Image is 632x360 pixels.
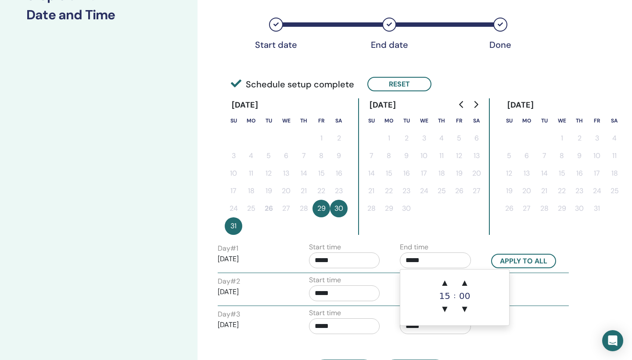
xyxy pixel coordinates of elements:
[436,292,453,300] div: 15
[363,147,380,165] button: 7
[363,182,380,200] button: 21
[571,165,588,182] button: 16
[295,147,312,165] button: 7
[500,200,518,217] button: 26
[415,130,433,147] button: 3
[225,200,242,217] button: 24
[260,112,277,130] th: Tuesday
[535,165,553,182] button: 14
[312,130,330,147] button: 1
[455,96,469,113] button: Go to previous month
[450,112,468,130] th: Friday
[380,130,398,147] button: 1
[380,200,398,217] button: 29
[398,165,415,182] button: 16
[312,112,330,130] th: Friday
[491,254,556,268] button: Apply to all
[242,165,260,182] button: 11
[553,130,571,147] button: 1
[553,147,571,165] button: 8
[518,112,535,130] th: Monday
[312,200,330,217] button: 29
[415,165,433,182] button: 17
[571,182,588,200] button: 23
[468,112,485,130] th: Saturday
[553,112,571,130] th: Wednesday
[398,130,415,147] button: 2
[500,112,518,130] th: Sunday
[218,243,238,254] label: Day # 1
[242,200,260,217] button: 25
[295,182,312,200] button: 21
[380,147,398,165] button: 8
[225,112,242,130] th: Sunday
[260,182,277,200] button: 19
[606,130,623,147] button: 4
[363,98,403,112] div: [DATE]
[606,165,623,182] button: 18
[588,182,606,200] button: 24
[330,130,348,147] button: 2
[456,274,474,292] span: ▲
[295,200,312,217] button: 28
[478,40,522,50] div: Done
[500,182,518,200] button: 19
[553,165,571,182] button: 15
[398,112,415,130] th: Tuesday
[433,112,450,130] th: Thursday
[553,182,571,200] button: 22
[453,274,456,318] div: :
[330,147,348,165] button: 9
[602,330,623,351] div: Open Intercom Messenger
[456,300,474,318] span: ▼
[518,165,535,182] button: 13
[225,182,242,200] button: 17
[535,182,553,200] button: 21
[260,147,277,165] button: 5
[26,7,171,23] h3: Date and Time
[553,200,571,217] button: 29
[433,147,450,165] button: 11
[398,182,415,200] button: 23
[400,242,428,252] label: End time
[450,165,468,182] button: 19
[309,275,341,285] label: Start time
[518,182,535,200] button: 20
[225,217,242,235] button: 31
[363,165,380,182] button: 14
[260,165,277,182] button: 12
[225,147,242,165] button: 3
[500,147,518,165] button: 5
[363,112,380,130] th: Sunday
[218,287,289,297] p: [DATE]
[518,200,535,217] button: 27
[606,182,623,200] button: 25
[254,40,298,50] div: Start date
[367,77,431,91] button: Reset
[242,182,260,200] button: 18
[415,147,433,165] button: 10
[436,300,453,318] span: ▼
[606,147,623,165] button: 11
[260,200,277,217] button: 26
[330,182,348,200] button: 23
[518,147,535,165] button: 6
[242,112,260,130] th: Monday
[380,112,398,130] th: Monday
[367,40,411,50] div: End date
[295,165,312,182] button: 14
[588,130,606,147] button: 3
[398,200,415,217] button: 30
[450,130,468,147] button: 5
[415,182,433,200] button: 24
[571,147,588,165] button: 9
[468,165,485,182] button: 20
[330,200,348,217] button: 30
[571,112,588,130] th: Thursday
[468,147,485,165] button: 13
[433,182,450,200] button: 25
[225,98,266,112] div: [DATE]
[436,274,453,292] span: ▲
[468,182,485,200] button: 27
[588,165,606,182] button: 17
